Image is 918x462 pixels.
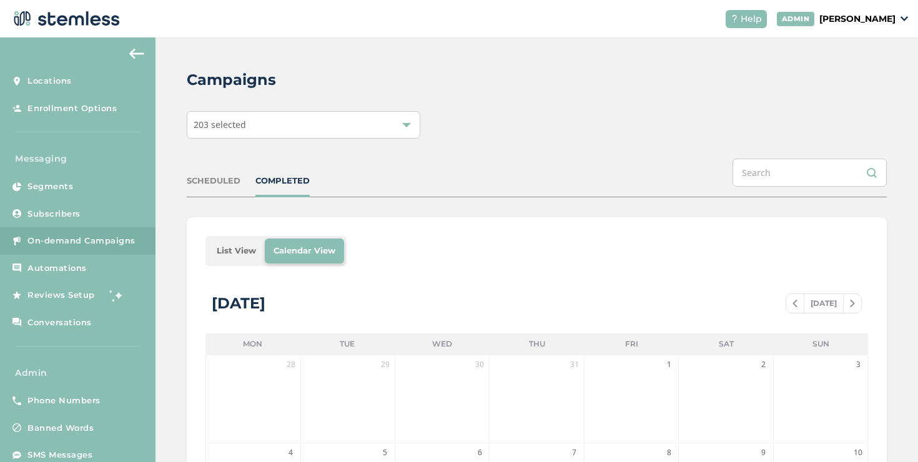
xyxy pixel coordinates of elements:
input: Search [733,159,887,187]
span: 8 [663,446,675,459]
img: icon-arrow-back-accent-c549486e.svg [129,49,144,59]
li: Calendar View [265,238,344,263]
span: Help [741,12,762,26]
span: 7 [568,446,581,459]
li: List View [208,238,265,263]
span: Locations [27,75,72,87]
img: icon-chevron-left-b8c47ebb.svg [792,300,797,307]
li: Thu [490,333,585,355]
span: SMS Messages [27,449,92,461]
span: Subscribers [27,208,81,220]
img: icon_down-arrow-small-66adaf34.svg [901,16,908,21]
div: [DATE] [212,292,265,315]
li: Tue [300,333,395,355]
span: [DATE] [804,294,844,313]
span: 1 [663,358,675,371]
span: Automations [27,262,87,275]
span: 10 [852,446,864,459]
span: 28 [285,358,297,371]
span: 3 [852,358,864,371]
iframe: Chat Widget [856,402,918,462]
img: glitter-stars-b7820f95.gif [104,283,129,308]
li: Wed [395,333,490,355]
span: Banned Words [27,422,94,435]
span: 29 [379,358,392,371]
span: 31 [568,358,581,371]
img: icon-chevron-right-bae969c5.svg [850,300,855,307]
span: 5 [379,446,392,459]
li: Sat [679,333,774,355]
span: Enrollment Options [27,102,117,115]
div: ADMIN [777,12,815,26]
li: Fri [584,333,679,355]
img: logo-dark-0685b13c.svg [10,6,120,31]
span: Phone Numbers [27,395,101,407]
span: 6 [473,446,486,459]
span: 30 [473,358,486,371]
span: On-demand Campaigns [27,235,136,247]
li: Sun [773,333,868,355]
span: 9 [758,446,770,459]
h2: Campaigns [187,69,276,91]
p: [PERSON_NAME] [819,12,896,26]
img: icon-help-white-03924b79.svg [731,15,738,22]
div: SCHEDULED [187,175,240,187]
div: COMPLETED [255,175,310,187]
span: 2 [758,358,770,371]
li: Mon [205,333,300,355]
span: Reviews Setup [27,289,95,302]
span: Conversations [27,317,92,329]
span: 4 [285,446,297,459]
span: 203 selected [194,119,246,130]
span: Segments [27,180,73,193]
